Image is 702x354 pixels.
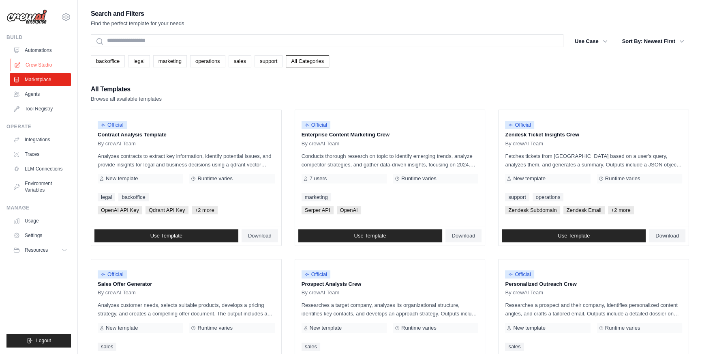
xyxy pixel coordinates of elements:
[98,140,136,147] span: By crewAI Team
[98,152,275,169] p: Analyzes contracts to extract key information, identify potential issues, and provide insights fo...
[401,175,437,182] span: Runtime varies
[310,325,342,331] span: New template
[505,270,534,278] span: Official
[106,325,138,331] span: New template
[197,175,233,182] span: Runtime varies
[502,229,646,242] a: Use Template
[302,289,340,296] span: By crewAI Team
[302,121,331,129] span: Official
[505,193,529,201] a: support
[337,206,361,214] span: OpenAI
[98,280,275,288] p: Sales Offer Generator
[192,206,218,214] span: +2 more
[505,152,682,169] p: Fetches tickets from [GEOGRAPHIC_DATA] based on a user's query, analyzes them, and generates a su...
[505,140,543,147] span: By crewAI Team
[513,325,545,331] span: New template
[10,102,71,115] a: Tool Registry
[153,55,187,67] a: marketing
[6,9,47,25] img: Logo
[505,131,682,139] p: Zendesk Ticket Insights Crew
[128,55,150,67] a: legal
[98,131,275,139] p: Contract Analysis Template
[10,88,71,101] a: Agents
[617,34,689,49] button: Sort By: Newest First
[98,121,127,129] span: Official
[6,34,71,41] div: Build
[10,244,71,257] button: Resources
[302,343,320,351] a: sales
[505,206,560,214] span: Zendesk Subdomain
[91,55,125,67] a: backoffice
[190,55,225,67] a: operations
[91,84,162,95] h2: All Templates
[91,19,184,28] p: Find the perfect template for your needs
[118,193,148,201] a: backoffice
[91,95,162,103] p: Browse all available templates
[505,280,682,288] p: Personalized Outreach Crew
[146,206,188,214] span: Qdrant API Key
[11,58,72,71] a: Crew Studio
[197,325,233,331] span: Runtime varies
[10,162,71,175] a: LLM Connections
[505,301,682,318] p: Researches a prospect and their company, identifies personalized content angles, and crafts a tai...
[10,229,71,242] a: Settings
[605,175,640,182] span: Runtime varies
[10,73,71,86] a: Marketplace
[25,247,48,253] span: Resources
[302,140,340,147] span: By crewAI Team
[10,148,71,161] a: Traces
[6,123,71,130] div: Operate
[6,205,71,211] div: Manage
[98,193,115,201] a: legal
[505,289,543,296] span: By crewAI Team
[255,55,283,67] a: support
[655,233,679,239] span: Download
[302,131,479,139] p: Enterprise Content Marketing Crew
[505,343,524,351] a: sales
[10,177,71,196] a: Environment Variables
[36,337,51,344] span: Logout
[563,206,605,214] span: Zendesk Email
[302,152,479,169] p: Conducts thorough research on topic to identify emerging trends, analyze competitor strategies, a...
[608,206,634,214] span: +2 more
[513,175,545,182] span: New template
[302,301,479,318] p: Researches a target company, analyzes its organizational structure, identifies key contacts, and ...
[302,270,331,278] span: Official
[10,133,71,146] a: Integrations
[150,233,182,239] span: Use Template
[605,325,640,331] span: Runtime varies
[98,270,127,278] span: Official
[10,44,71,57] a: Automations
[354,233,386,239] span: Use Template
[10,214,71,227] a: Usage
[533,193,564,201] a: operations
[94,229,238,242] a: Use Template
[91,8,184,19] h2: Search and Filters
[302,193,331,201] a: marketing
[286,55,329,67] a: All Categories
[242,229,278,242] a: Download
[452,233,475,239] span: Download
[558,233,590,239] span: Use Template
[98,301,275,318] p: Analyzes customer needs, selects suitable products, develops a pricing strategy, and creates a co...
[302,280,479,288] p: Prospect Analysis Crew
[106,175,138,182] span: New template
[310,175,327,182] span: 7 users
[98,343,116,351] a: sales
[649,229,685,242] a: Download
[401,325,437,331] span: Runtime varies
[445,229,482,242] a: Download
[6,334,71,348] button: Logout
[229,55,251,67] a: sales
[98,206,142,214] span: OpenAI API Key
[248,233,272,239] span: Download
[505,121,534,129] span: Official
[98,289,136,296] span: By crewAI Team
[298,229,442,242] a: Use Template
[570,34,612,49] button: Use Case
[302,206,334,214] span: Serper API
